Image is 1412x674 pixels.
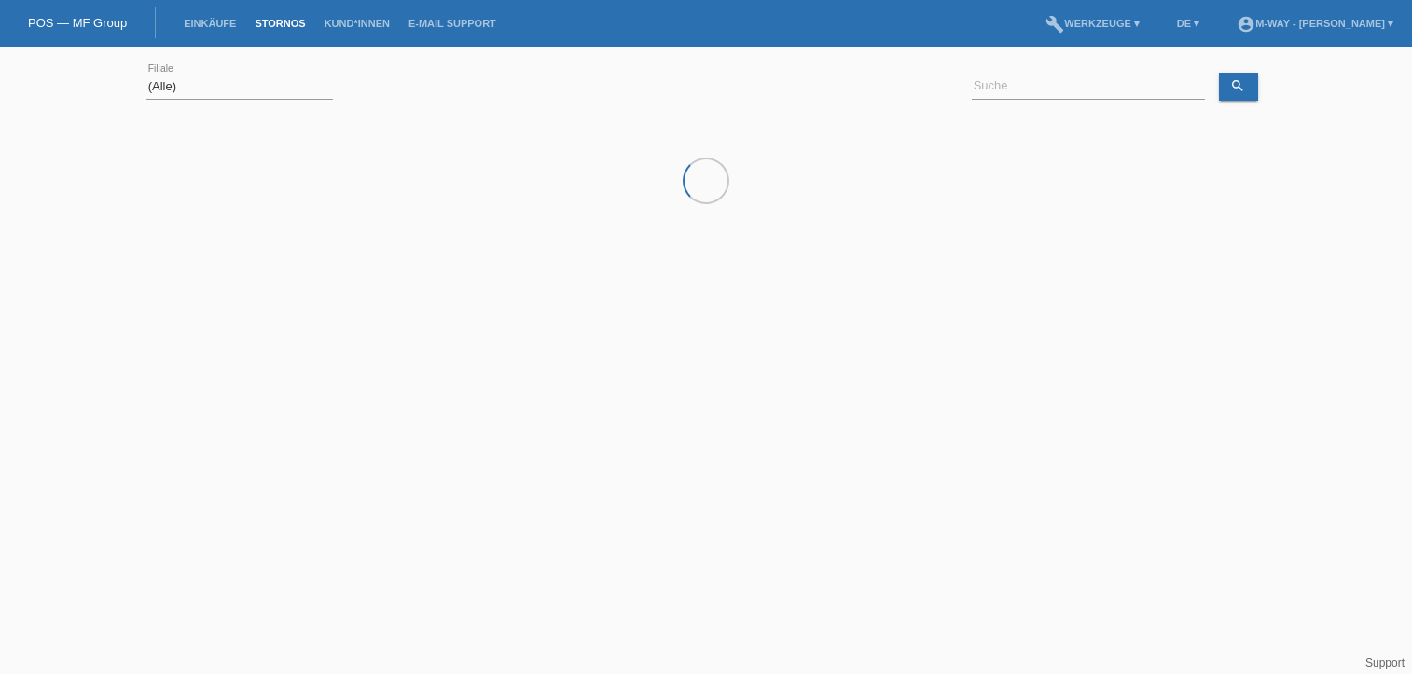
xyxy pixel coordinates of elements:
a: search [1219,73,1258,101]
i: search [1230,78,1245,93]
a: Einkäufe [174,18,245,29]
a: E-Mail Support [399,18,505,29]
i: account_circle [1237,15,1255,34]
a: Support [1365,656,1405,669]
a: DE ▾ [1168,18,1209,29]
a: buildWerkzeuge ▾ [1036,18,1149,29]
i: build [1045,15,1064,34]
a: account_circlem-way - [PERSON_NAME] ▾ [1227,18,1403,29]
a: Kund*innen [315,18,399,29]
a: Stornos [245,18,314,29]
a: POS — MF Group [28,16,127,30]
